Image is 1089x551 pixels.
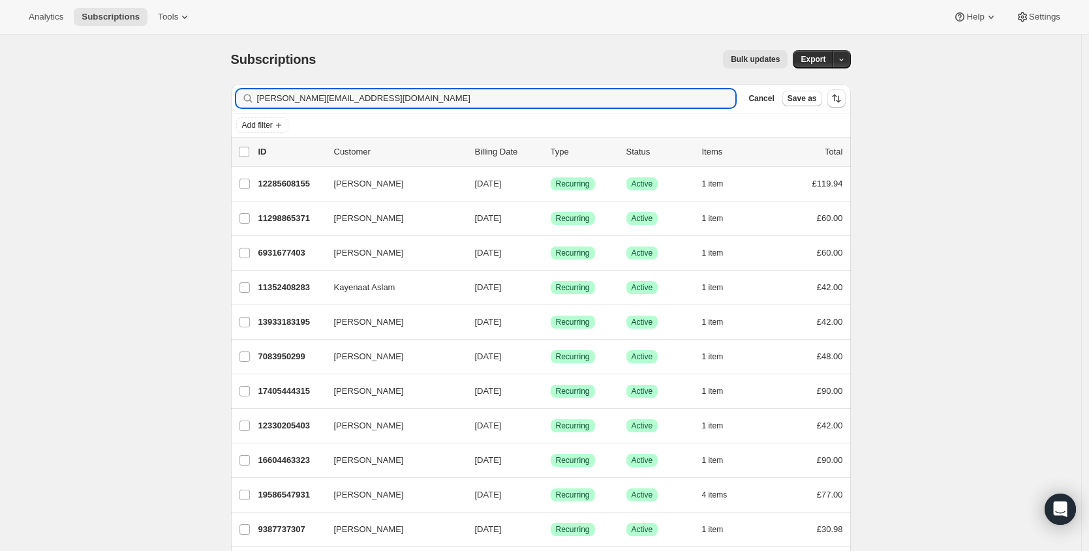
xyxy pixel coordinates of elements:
span: [PERSON_NAME] [334,419,404,432]
span: Active [632,179,653,189]
button: Help [945,8,1005,26]
button: Export [793,50,833,68]
button: [PERSON_NAME] [326,484,457,505]
div: 16604463323[PERSON_NAME][DATE]SuccessRecurringSuccessActive1 item£90.00 [258,451,843,469]
span: £60.00 [817,248,843,258]
p: 17405444315 [258,385,324,398]
span: Bulk updates [731,54,780,65]
span: 1 item [702,524,724,535]
button: Add filter [236,117,288,133]
span: Active [632,490,653,500]
span: [PERSON_NAME] [334,385,404,398]
p: 9387737307 [258,523,324,536]
input: Filter subscribers [257,89,736,108]
p: 7083950299 [258,350,324,363]
button: Cancel [743,91,779,106]
button: [PERSON_NAME] [326,415,457,436]
div: 7083950299[PERSON_NAME][DATE]SuccessRecurringSuccessActive1 item£48.00 [258,348,843,366]
button: 1 item [702,382,738,400]
div: Items [702,145,767,158]
span: [DATE] [475,386,502,396]
span: Recurring [556,524,590,535]
span: £42.00 [817,282,843,292]
span: Active [632,386,653,396]
p: 19586547931 [258,488,324,501]
span: £30.98 [817,524,843,534]
p: Total [825,145,842,158]
span: Recurring [556,386,590,396]
button: 1 item [702,451,738,469]
p: 12330205403 [258,419,324,432]
span: [DATE] [475,351,502,361]
span: Tools [158,12,178,22]
span: Export [801,54,825,65]
span: Recurring [556,421,590,431]
span: Subscriptions [82,12,140,22]
span: £77.00 [817,490,843,499]
p: 6931677403 [258,246,324,260]
button: [PERSON_NAME] [326,346,457,367]
span: Kayenaat Aslam [334,281,395,294]
span: 1 item [702,421,724,431]
button: Sort the results [827,89,846,108]
div: 6931677403[PERSON_NAME][DATE]SuccessRecurringSuccessActive1 item£60.00 [258,244,843,262]
button: 4 items [702,486,742,504]
button: [PERSON_NAME] [326,519,457,540]
button: 1 item [702,313,738,331]
button: 1 item [702,520,738,539]
span: Active [632,351,653,362]
span: [DATE] [475,282,502,292]
span: 1 item [702,179,724,189]
span: [PERSON_NAME] [334,454,404,467]
span: 1 item [702,282,724,293]
span: Recurring [556,317,590,327]
span: Recurring [556,282,590,293]
button: [PERSON_NAME] [326,173,457,194]
button: 1 item [702,417,738,435]
span: [DATE] [475,524,502,534]
p: Billing Date [475,145,540,158]
span: £42.00 [817,317,843,327]
span: [DATE] [475,490,502,499]
button: [PERSON_NAME] [326,450,457,471]
div: 11298865371[PERSON_NAME][DATE]SuccessRecurringSuccessActive1 item£60.00 [258,209,843,228]
p: Status [626,145,692,158]
button: 1 item [702,209,738,228]
span: [PERSON_NAME] [334,350,404,363]
span: [PERSON_NAME] [334,488,404,501]
button: [PERSON_NAME] [326,312,457,333]
span: 1 item [702,351,724,362]
button: 1 item [702,278,738,297]
span: Settings [1029,12,1060,22]
span: [DATE] [475,455,502,465]
button: Analytics [21,8,71,26]
div: 11352408283Kayenaat Aslam[DATE]SuccessRecurringSuccessActive1 item£42.00 [258,278,843,297]
span: [PERSON_NAME] [334,246,404,260]
p: 12285608155 [258,177,324,190]
button: Kayenaat Aslam [326,277,457,298]
div: 12330205403[PERSON_NAME][DATE]SuccessRecurringSuccessActive1 item£42.00 [258,417,843,435]
span: Analytics [29,12,63,22]
div: 13933183195[PERSON_NAME][DATE]SuccessRecurringSuccessActive1 item£42.00 [258,313,843,331]
p: 11298865371 [258,212,324,225]
div: Type [551,145,616,158]
span: [PERSON_NAME] [334,212,404,225]
span: [PERSON_NAME] [334,523,404,536]
button: Bulk updates [723,50,788,68]
p: 16604463323 [258,454,324,467]
button: Settings [1008,8,1068,26]
p: Customer [334,145,465,158]
div: Open Intercom Messenger [1045,494,1076,525]
span: 1 item [702,317,724,327]
span: 1 item [702,455,724,466]
div: 17405444315[PERSON_NAME][DATE]SuccessRecurringSuccessActive1 item£90.00 [258,382,843,400]
span: Recurring [556,455,590,466]
span: £90.00 [817,386,843,396]
span: £60.00 [817,213,843,223]
span: Active [632,317,653,327]
button: 1 item [702,348,738,366]
div: 9387737307[PERSON_NAME][DATE]SuccessRecurringSuccessActive1 item£30.98 [258,520,843,539]
span: £48.00 [817,351,843,361]
button: [PERSON_NAME] [326,208,457,229]
span: 1 item [702,248,724,258]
